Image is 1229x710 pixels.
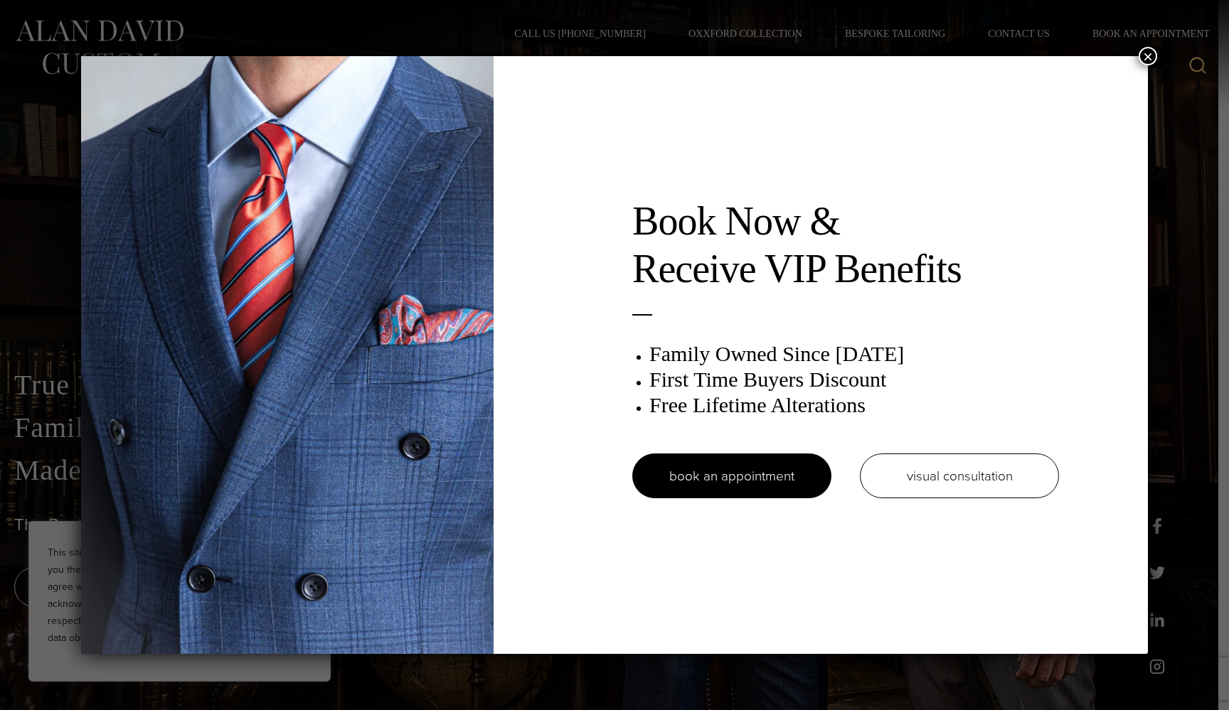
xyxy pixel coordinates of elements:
h3: First Time Buyers Discount [649,367,1059,392]
h3: Free Lifetime Alterations [649,392,1059,418]
h3: Family Owned Since [DATE] [649,341,1059,367]
h2: Book Now & Receive VIP Benefits [632,198,1059,293]
button: Close [1139,47,1157,65]
a: book an appointment [632,453,831,498]
a: visual consultation [860,453,1059,498]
